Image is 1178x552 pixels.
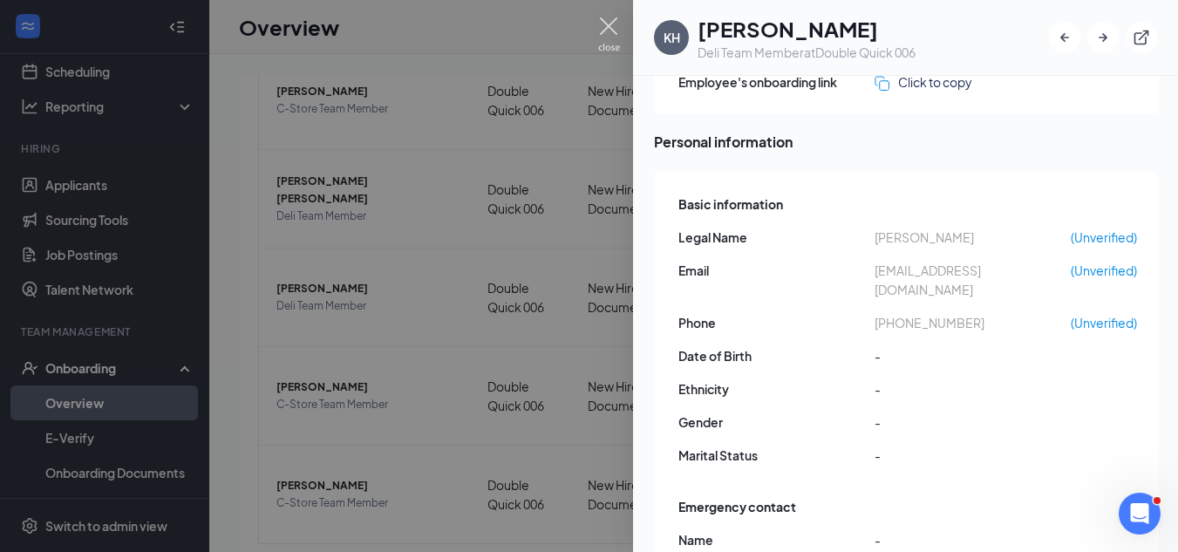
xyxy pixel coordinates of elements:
[678,446,875,465] span: Marital Status
[678,530,875,549] span: Name
[678,346,875,365] span: Date of Birth
[678,72,875,92] span: Employee's onboarding link
[1049,22,1080,53] button: ArrowLeftNew
[678,497,796,516] span: Emergency contact
[678,194,783,214] span: Basic information
[678,379,875,399] span: Ethnicity
[698,44,916,61] div: Deli Team Member at Double Quick 006
[1126,22,1157,53] button: ExternalLink
[875,412,1071,432] span: -
[1119,493,1161,535] iframe: Intercom live chat
[875,379,1071,399] span: -
[678,261,875,280] span: Email
[875,76,889,91] img: click-to-copy.71757273a98fde459dfc.svg
[1056,29,1073,46] svg: ArrowLeftNew
[1094,29,1112,46] svg: ArrowRight
[1071,313,1137,332] span: (Unverified)
[875,313,1071,332] span: [PHONE_NUMBER]
[1071,228,1137,247] span: (Unverified)
[1133,29,1150,46] svg: ExternalLink
[664,29,680,46] div: KH
[678,412,875,432] span: Gender
[875,446,1071,465] span: -
[875,228,1071,247] span: [PERSON_NAME]
[654,131,1159,153] span: Personal information
[875,530,1071,549] span: -
[1071,261,1137,280] span: (Unverified)
[875,346,1071,365] span: -
[875,261,1071,299] span: [EMAIL_ADDRESS][DOMAIN_NAME]
[678,228,875,247] span: Legal Name
[875,72,972,92] button: Click to copy
[698,14,916,44] h1: [PERSON_NAME]
[1087,22,1119,53] button: ArrowRight
[678,313,875,332] span: Phone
